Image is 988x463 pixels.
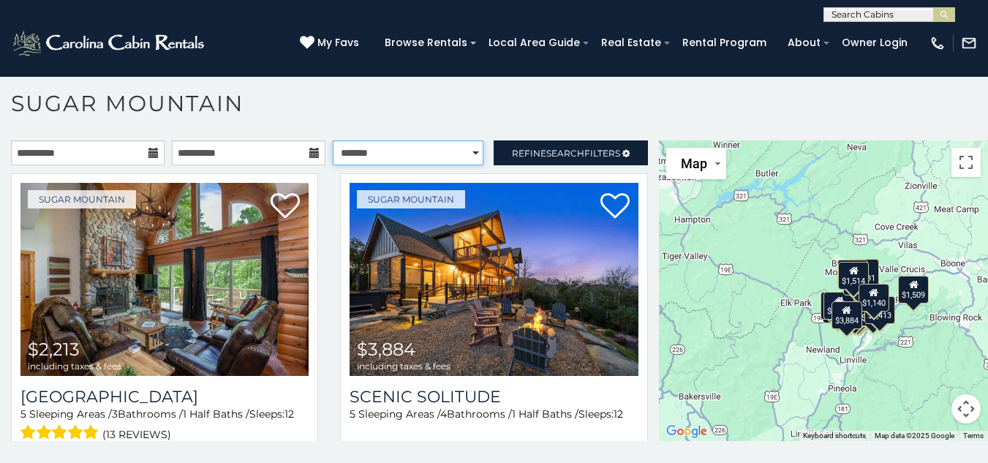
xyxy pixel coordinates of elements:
span: My Favs [317,35,359,50]
button: Toggle fullscreen view [951,148,981,177]
button: Keyboard shortcuts [803,431,866,441]
a: Rental Program [675,31,774,54]
div: $1,413 [864,296,894,324]
img: mail-regular-white.png [961,35,977,51]
a: Owner Login [834,31,915,54]
img: White-1-2.png [11,29,208,58]
div: $1,704 [823,292,854,320]
span: 12 [614,407,623,421]
span: $2,213 [28,339,80,360]
span: including taxes & fees [357,361,450,371]
img: phone-regular-white.png [929,35,946,51]
div: $1,509 [898,275,929,303]
img: Grouse Moor Lodge [20,183,309,376]
div: $1,514 [838,262,869,290]
span: Refine Filters [512,148,620,159]
a: Sugar Mountain [357,190,465,208]
img: Google [663,422,711,441]
div: Sleeping Areas / Bathrooms / Sleeps: [350,407,638,444]
span: 1 Half Baths / [183,407,249,421]
div: $1,631 [848,258,878,286]
a: My Favs [300,35,363,51]
a: Terms (opens in new tab) [963,432,984,440]
div: $3,884 [831,301,861,328]
span: 3 [112,407,118,421]
a: About [780,31,828,54]
button: Change map style [666,148,726,179]
span: 5 [350,407,355,421]
a: Add to favorites [271,192,300,222]
a: Grouse Moor Lodge $2,213 including taxes & fees [20,183,309,376]
span: including taxes & fees [28,361,121,371]
span: $3,884 [357,339,415,360]
a: Browse Rentals [377,31,475,54]
h3: Grouse Moor Lodge [20,387,309,407]
button: Map camera controls [951,394,981,424]
a: Real Estate [594,31,668,54]
div: Sleeping Areas / Bathrooms / Sleeps: [20,407,309,444]
a: RefineSearchFilters [494,140,647,165]
a: Scenic Solitude $3,884 including taxes & fees [350,183,638,376]
a: Scenic Solitude [350,387,638,407]
a: Open this area in Google Maps (opens a new window) [663,422,711,441]
div: $2,192 [821,292,851,320]
a: Local Area Guide [481,31,587,54]
span: 4 [440,407,447,421]
div: $1,763 [837,259,867,287]
span: Search [546,148,584,159]
span: Map [681,156,707,171]
span: Map data ©2025 Google [875,432,954,440]
a: Sugar Mountain [28,190,136,208]
img: Scenic Solitude [350,183,638,376]
span: (13 reviews) [102,425,171,444]
div: $2,711 [857,298,888,326]
div: $1,140 [859,284,889,312]
a: Add to favorites [600,192,630,222]
span: 1 Half Baths / [512,407,578,421]
span: 5 [20,407,26,421]
span: 12 [284,407,294,421]
a: [GEOGRAPHIC_DATA] [20,387,309,407]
